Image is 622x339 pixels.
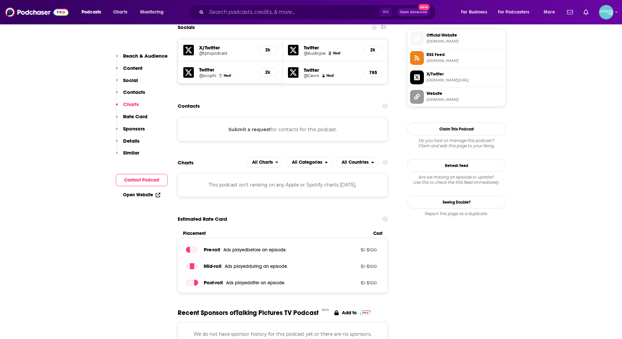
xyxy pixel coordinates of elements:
a: Website[DOMAIN_NAME] [410,90,503,104]
span: X/Twitter [427,71,503,77]
span: Host [333,51,340,55]
span: Recent Sponsors of Talking Pictures TV Podcast [178,309,319,317]
span: Mid -roll [204,263,221,269]
button: Details [116,138,140,150]
h2: Platforms [246,157,283,168]
button: Open AdvancedNew [397,8,430,16]
button: Charts [116,101,139,113]
button: Similar [116,150,139,162]
input: Search podcasts, credits, & more... [206,7,379,17]
button: Refresh Feed [407,159,506,172]
div: Report this page as a duplicate. [407,211,506,216]
span: Website [427,91,503,97]
button: Contacts [116,89,145,101]
h5: 2k [264,47,272,53]
span: Host [224,73,231,78]
span: Pre -roll [204,246,220,253]
img: Podchaser - Follow, Share and Rate Podcasts [5,6,68,18]
span: For Podcasters [498,8,530,17]
span: Logged in as JessicaPellien [599,5,613,19]
a: Add to [334,309,371,317]
button: Rate Card [116,113,147,126]
p: $ 1 - $ 100 [334,247,377,252]
a: RSS Feed[DOMAIN_NAME] [410,51,503,65]
h5: 2k [264,70,272,75]
h5: 785 [369,70,376,75]
p: Content [123,65,143,71]
span: All Charts [252,160,273,165]
img: Scott Phipps [219,74,222,77]
span: Open Advanced [400,11,427,14]
span: For Business [461,8,487,17]
p: Contacts [123,89,145,95]
div: Search podcasts, credits, & more... [194,5,442,20]
span: Estimated Rate Card [178,213,227,225]
button: open menu [286,157,332,168]
span: Ads played before an episode . [223,247,287,253]
span: Do you host or manage this podcast? [407,138,506,143]
span: Podcasts [82,8,101,17]
span: Ads played after an episode . [226,280,285,286]
a: Open Website [123,192,160,198]
h5: Twitter [199,67,253,73]
img: Adam Roche [328,51,332,55]
p: Rate Card [123,113,147,120]
a: @scophi [199,73,216,78]
span: Post -roll [204,279,223,286]
p: Sponsors [123,126,145,132]
a: Show notifications dropdown [564,7,576,18]
h5: Twitter [304,44,358,51]
button: open menu [494,7,539,17]
span: RSS Feed [427,52,503,58]
p: Charts [123,101,139,107]
a: Show notifications dropdown [581,7,591,18]
span: All Countries [342,160,369,165]
div: This podcast isn't ranking on any Apple or Spotify charts [DATE]. [178,173,388,197]
h2: Contacts [178,100,200,112]
button: open menu [77,7,110,17]
img: Pro Logo [360,310,371,315]
h2: Categories [286,157,332,168]
button: open menu [136,7,172,17]
span: New [418,4,430,10]
button: Reach & Audience [116,53,168,65]
span: Ads played during an episode . [225,264,288,269]
a: Charts [109,7,131,17]
p: We do not have sponsor history for this podcast yet or there are no sponsors. [186,330,379,338]
p: Similar [123,150,139,156]
span: talkingpicturestvpodcast.libsyn.com [427,58,503,63]
p: Reach & Audience [123,53,168,59]
button: open menu [539,7,563,17]
a: @Audiojoe [304,51,325,56]
p: Details [123,138,140,144]
span: All Categories [292,160,322,165]
a: @tptvpodcast [199,51,253,56]
span: directory.libsyn.com [427,97,503,102]
button: Claim This Podcast [407,123,506,135]
a: @Cevni [304,73,319,78]
img: User Profile [599,5,613,19]
span: Official Website [427,32,503,38]
p: Add to [342,310,357,316]
img: Cevin Moore [322,74,325,77]
button: Submit a request [228,126,271,133]
button: Contact Podcast [116,174,168,186]
p: Social [123,77,138,83]
a: Seeing Double? [407,196,506,209]
button: open menu [336,157,378,168]
span: More [544,8,555,17]
h5: 2k [369,47,376,53]
span: Cost [373,231,382,236]
button: open menu [456,7,495,17]
span: Placement [183,231,368,236]
span: Host [326,73,334,78]
button: Show profile menu [599,5,613,19]
a: X/Twitter[DOMAIN_NAME][URL] [410,71,503,84]
span: Monitoring [140,8,164,17]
